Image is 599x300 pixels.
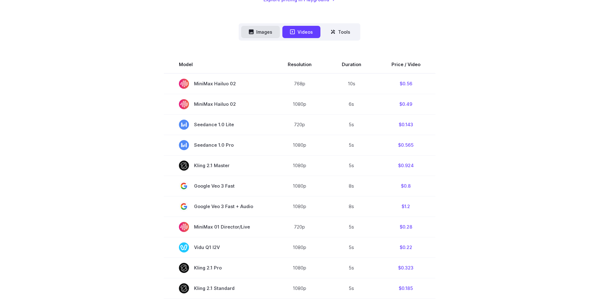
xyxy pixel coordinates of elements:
td: 5s [327,217,376,237]
span: Kling 2.1 Pro [179,263,258,273]
td: 1080p [273,237,327,258]
td: $0.8 [376,176,435,196]
span: Seedance 1.0 Pro [179,140,258,150]
th: Resolution [273,56,327,73]
td: 720p [273,217,327,237]
td: 720p [273,114,327,135]
td: 1080p [273,196,327,217]
span: Vidu Q1 I2V [179,242,258,252]
td: 10s [327,73,376,94]
td: 1080p [273,176,327,196]
td: 5s [327,135,376,155]
td: 5s [327,258,376,278]
td: 768p [273,73,327,94]
th: Model [164,56,273,73]
td: $0.28 [376,217,435,237]
td: $0.22 [376,237,435,258]
td: 8s [327,196,376,217]
span: Kling 2.1 Standard [179,283,258,293]
th: Price / Video [376,56,435,73]
button: Tools [323,26,358,38]
th: Duration [327,56,376,73]
td: 1080p [273,278,327,298]
td: 5s [327,237,376,258]
td: $0.323 [376,258,435,278]
td: 5s [327,155,376,176]
span: Kling 2.1 Master [179,161,258,171]
td: 8s [327,176,376,196]
span: Google Veo 3 Fast [179,181,258,191]
td: $0.924 [376,155,435,176]
span: Seedance 1.0 Lite [179,120,258,130]
button: Images [241,26,280,38]
td: 1080p [273,94,327,114]
td: 5s [327,114,376,135]
span: MiniMax 01 Director/Live [179,222,258,232]
td: $0.185 [376,278,435,298]
span: Google Veo 3 Fast + Audio [179,201,258,212]
button: Videos [282,26,320,38]
td: 1080p [273,155,327,176]
span: MiniMax Hailuo 02 [179,79,258,89]
td: 5s [327,278,376,298]
td: 6s [327,94,376,114]
span: MiniMax Hailuo 02 [179,99,258,109]
td: $0.56 [376,73,435,94]
td: $0.565 [376,135,435,155]
td: 1080p [273,135,327,155]
td: $0.49 [376,94,435,114]
td: $0.143 [376,114,435,135]
td: $1.2 [376,196,435,217]
td: 1080p [273,258,327,278]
